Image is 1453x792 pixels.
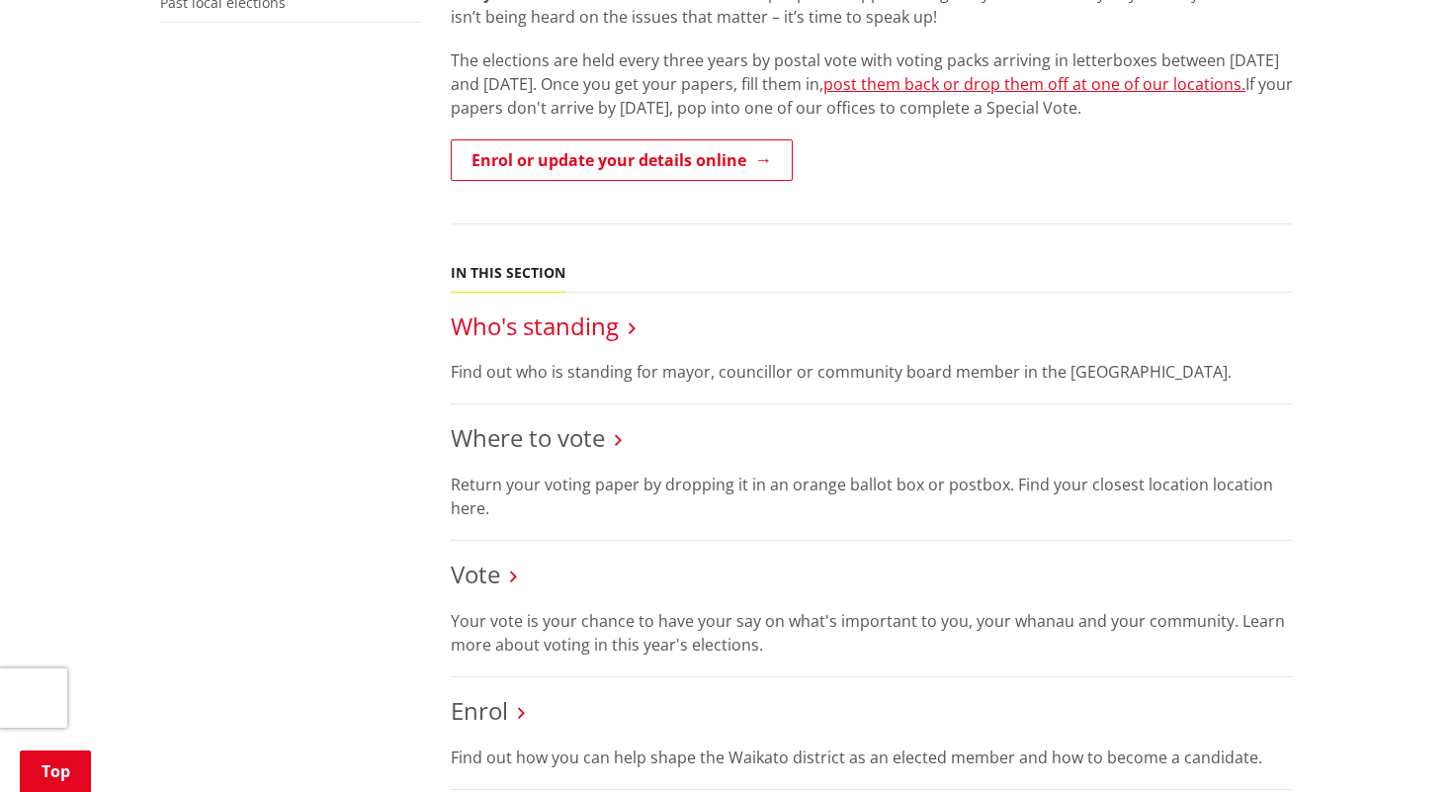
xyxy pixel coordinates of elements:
a: Top [20,750,91,792]
iframe: Messenger Launcher [1362,709,1433,780]
a: Who's standing [451,309,619,342]
a: Enrol [451,694,508,727]
p: Your vote is your chance to have your say on what's important to you, your whanau and your commun... [451,609,1293,657]
a: Where to vote [451,421,605,454]
p: Return your voting paper by dropping it in an orange ballot box or postbox. Find your closest loc... [451,473,1293,520]
a: post them back or drop them off at one of our locations. [823,73,1245,95]
a: Vote [451,558,500,590]
p: Find out who is standing for mayor, councillor or community board member in the [GEOGRAPHIC_DATA]. [451,360,1293,384]
h5: In this section [451,265,565,282]
p: Find out how you can help shape the Waikato district as an elected member and how to become a can... [451,746,1293,769]
p: The elections are held every three years by postal vote with voting packs arriving in letterboxes... [451,48,1293,120]
a: Enrol or update your details online [451,139,793,181]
